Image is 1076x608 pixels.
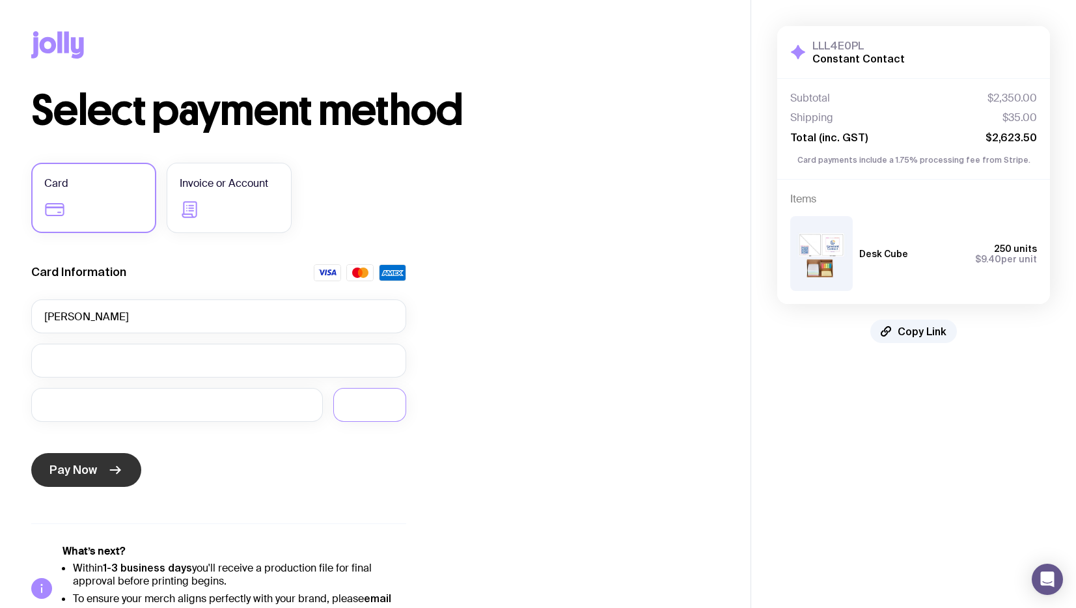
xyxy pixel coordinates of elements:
[44,354,393,366] iframe: Secure card number input frame
[790,92,830,105] span: Subtotal
[986,131,1037,144] span: $2,623.50
[31,90,719,131] h1: Select payment method
[1002,111,1037,124] span: $35.00
[898,325,946,338] span: Copy Link
[790,131,868,144] span: Total (inc. GST)
[1032,564,1063,595] div: Open Intercom Messenger
[790,193,1037,206] h4: Items
[180,176,268,191] span: Invoice or Account
[812,52,905,65] h2: Constant Contact
[975,254,1037,264] span: per unit
[31,299,406,333] input: Full name
[44,176,68,191] span: Card
[812,39,905,52] h3: LLL4E0PL
[62,545,406,558] h5: What’s next?
[346,398,393,411] iframe: Secure CVC input frame
[31,264,126,280] label: Card Information
[44,398,310,411] iframe: Secure expiration date input frame
[73,561,406,588] li: Within you'll receive a production file for final approval before printing begins.
[975,254,1001,264] span: $9.40
[994,243,1037,254] span: 250 units
[31,453,141,487] button: Pay Now
[859,249,908,259] h3: Desk Cube
[790,154,1037,166] p: Card payments include a 1.75% processing fee from Stripe.
[49,462,97,478] span: Pay Now
[870,320,957,343] button: Copy Link
[987,92,1037,105] span: $2,350.00
[790,111,833,124] span: Shipping
[103,562,192,573] strong: 1-3 business days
